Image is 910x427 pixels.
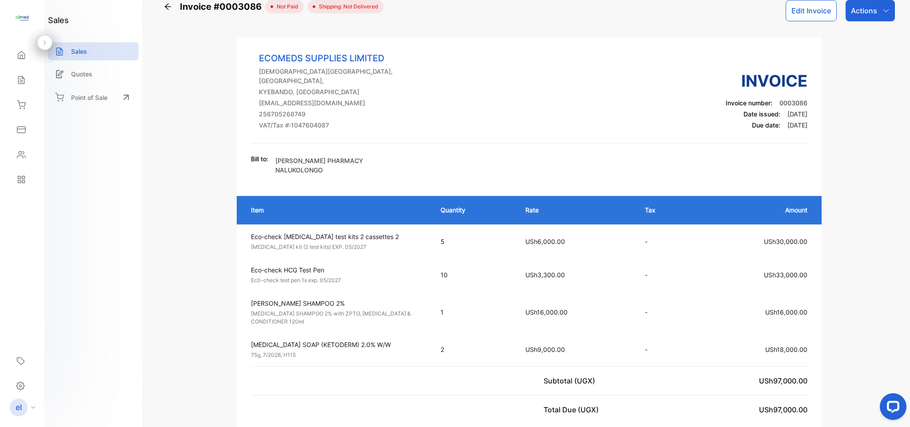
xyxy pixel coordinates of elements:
[275,156,378,175] p: [PERSON_NAME] PHARMACY NALUKOLONGO
[759,405,807,414] span: USh97,000.00
[251,276,425,284] p: Ec0-check test pen 1s exp. 05/2027
[759,376,807,385] span: USh97,000.00
[16,402,22,413] p: el
[765,346,807,353] span: USh18,000.00
[764,238,807,245] span: USh30,000.00
[48,65,139,83] a: Quotes
[525,238,565,245] span: USh6,000.00
[743,110,780,118] span: Date issued:
[726,99,772,107] span: Invoice number:
[251,243,425,251] p: [MEDICAL_DATA] kit (2 test kits) EXP. 05/2027
[701,205,807,215] p: Amount
[71,93,107,102] p: Point of Sale
[645,205,683,215] p: Tax
[251,310,425,326] p: [MEDICAL_DATA] SHAMPOO 2% with ZPTO, [MEDICAL_DATA] & CONDITIONER 120ml
[441,237,508,246] p: 5
[259,109,429,119] p: 256705268749
[645,270,683,279] p: -
[525,271,565,279] span: USh3,300.00
[764,271,807,279] span: USh33,000.00
[71,69,92,79] p: Quotes
[259,52,429,65] p: ECOMEDS SUPPLIES LIMITED
[525,308,568,316] span: USh16,000.00
[315,3,378,11] span: Shipping: Not Delivered
[441,205,508,215] p: Quantity
[752,121,780,129] span: Due date:
[259,67,429,85] p: [DEMOGRAPHIC_DATA][GEOGRAPHIC_DATA], [GEOGRAPHIC_DATA],
[441,270,508,279] p: 10
[787,110,807,118] span: [DATE]
[251,205,423,215] p: Item
[441,307,508,317] p: 1
[873,390,910,427] iframe: LiveChat chat widget
[259,120,429,130] p: VAT/Tax #: 1047604087
[71,47,87,56] p: Sales
[251,265,425,275] p: Eco-check HCG Test Pen
[525,346,565,353] span: USh9,000.00
[48,14,69,26] h1: sales
[765,308,807,316] span: USh16,000.00
[787,121,807,129] span: [DATE]
[251,299,425,308] p: [PERSON_NAME] SHAMPOO 2%
[544,375,599,386] p: Subtotal (UGX)
[48,42,139,60] a: Sales
[251,154,268,164] p: Bill to:
[645,307,683,317] p: -
[645,237,683,246] p: -
[16,12,29,25] img: logo
[273,3,298,11] span: not paid
[525,205,627,215] p: Rate
[726,69,807,93] h3: Invoice
[251,232,425,241] p: Eco-check [MEDICAL_DATA] test kits 2 cassettes 2
[851,5,877,16] p: Actions
[259,87,429,96] p: KYEBANDO, [GEOGRAPHIC_DATA]
[779,99,807,107] span: 0003086
[48,88,139,107] a: Point of Sale
[441,345,508,354] p: 2
[259,98,429,108] p: [EMAIL_ADDRESS][DOMAIN_NAME]
[645,345,683,354] p: -
[251,351,425,359] p: 75g, 7/2028, H115
[251,340,425,349] p: [MEDICAL_DATA] SOAP (KETODERM) 2.0% W/W
[544,404,602,415] p: Total Due (UGX)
